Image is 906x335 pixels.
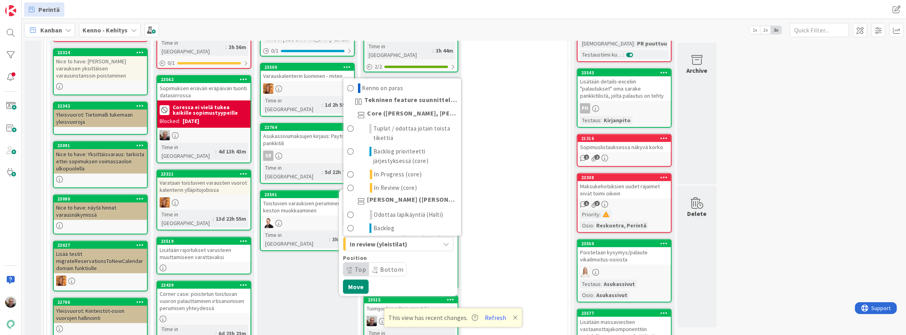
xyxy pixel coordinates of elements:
div: 23091 [57,143,147,148]
div: Nice to have: näytä hinnat varausnäkymissä [54,203,147,220]
span: Kanban [40,25,62,35]
span: Tuplat / odottaa jotain toista tikettiä [373,124,457,143]
span: In Progress (core) [374,170,422,179]
img: JH [367,316,377,326]
div: 22766 [54,299,147,306]
div: VP [261,218,354,228]
div: Time in [GEOGRAPHIC_DATA] [160,143,215,160]
span: 1 [584,201,589,206]
a: Backlog prioriteetti järjestyksessä (core) [343,145,461,168]
div: 23324 [54,49,147,56]
div: 23550 [581,241,671,246]
div: 21316 [578,135,671,142]
div: Toistuvien varauksien peruminen ja keston muokkaaminen [261,198,354,216]
input: Quick Filter... [790,23,849,37]
div: 23321 [157,170,251,178]
img: Visit kanbanzone.com [5,5,16,16]
div: JH [157,130,251,140]
div: [DATE] [183,117,199,125]
div: 23308 [581,175,671,180]
div: Reskontra, Perintä [594,221,648,230]
div: 23501 [261,191,354,198]
span: : [226,43,227,51]
div: Time in [GEOGRAPHIC_DATA] [160,210,213,227]
span: : [215,147,217,156]
span: : [634,39,635,48]
div: Lisää testit migrateReservationsToNewCalendar domain funktiolle [54,249,147,273]
span: Backlog prioriteettijärjestyksessä (Halti) [373,223,457,252]
span: Core ([PERSON_NAME], [PERSON_NAME], [PERSON_NAME], [PERSON_NAME], [PERSON_NAME], [PERSON_NAME], [... [367,110,457,120]
div: Time in [GEOGRAPHIC_DATA] [263,231,329,248]
div: 23027Lisää testit migrateReservationsToNewCalendar domain funktiolle [54,242,147,273]
button: Refresh [482,312,509,323]
div: Maksukehotuksien uudet rajaimet eivät toimi oikein [578,181,671,199]
span: : [593,291,594,299]
div: 23324 [57,50,147,55]
div: 23091 [54,142,147,149]
div: 23543 [578,69,671,76]
span: : [322,100,323,109]
div: Time in [GEOGRAPHIC_DATA] [160,38,226,56]
span: Bottom [380,265,404,273]
div: 23550 [578,240,671,247]
div: 23515 [368,297,458,303]
div: 23562 [161,77,251,82]
div: 22342 [57,103,147,109]
div: 23519 [157,238,251,245]
span: : [601,116,602,125]
div: 23080 [54,195,147,203]
span: Odottaa läpikäyntiä (Halti) [374,210,444,220]
span: Support [17,1,36,11]
div: 23543 [581,70,671,76]
a: In Progress (core) [343,168,461,181]
img: SL [580,267,590,277]
span: 3x [771,26,782,34]
div: PH [580,103,590,114]
div: Testaus [580,280,601,288]
div: Time in [GEOGRAPHIC_DATA] [263,163,322,181]
div: 22342 [54,102,147,110]
div: TL [54,276,147,286]
img: TL [263,83,273,94]
span: : [213,214,214,223]
div: Sopimuslistauksessa näkyvä korko [578,142,671,152]
div: Asukassivut [602,280,637,288]
span: Position [343,255,367,261]
b: Coressa ei vielä tukea kaikille sopimustyypeille [173,104,248,115]
span: In Review (core) [374,183,417,193]
span: : [593,221,594,230]
span: 0 / 1 [168,59,175,67]
span: : [329,235,330,244]
div: 23080 [57,196,147,202]
div: 0/1 [261,46,354,56]
span: In review (yleistilat) [350,239,409,249]
div: 23519Lisätään rajoitukset varusteen muuttamiseen varattavaksi [157,238,251,262]
span: : [623,50,624,59]
div: 3h 44m [434,46,455,55]
div: 23439 [161,282,251,288]
div: 22764 [261,124,354,131]
span: This view has recent changes. [388,313,478,322]
div: 23027 [54,242,147,249]
div: Sopimuksen eriävän eräpäivän tuonti datasiirrossa [157,83,251,100]
span: [PERSON_NAME] ([PERSON_NAME], [PERSON_NAME], [PERSON_NAME], [PERSON_NAME], [PERSON_NAME], [PERSON... [367,197,458,206]
div: Delete [688,209,707,218]
div: 21316 [581,136,671,141]
div: PH [578,103,671,114]
div: 23500 [261,64,354,71]
a: In Review (core) [343,181,461,195]
div: 22764Asukassivumaksujen kirjaus: Paytrail-pankkitili [261,124,354,148]
span: : [601,280,602,288]
div: 23027 [57,242,147,248]
img: JH [160,130,170,140]
img: JH [5,297,16,308]
div: [DEMOGRAPHIC_DATA] [580,39,634,48]
div: 23308Maksukehotuksien uudet rajaimet eivät toimi oikein [578,174,671,199]
div: Poistetaan kysymys/palaute vikailmoitus-osiosta [578,247,671,265]
div: Asukassivumaksujen kirjaus: Paytrail-pankkitili [261,131,354,148]
a: Odottaa läpikäyntiä (Halti) [343,208,461,221]
div: Asukassivut [594,291,629,299]
div: 23500Varauskalenterin luominen - miten [261,64,354,81]
div: 23500 [264,64,354,70]
div: 5d 22h 7m [323,168,352,176]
